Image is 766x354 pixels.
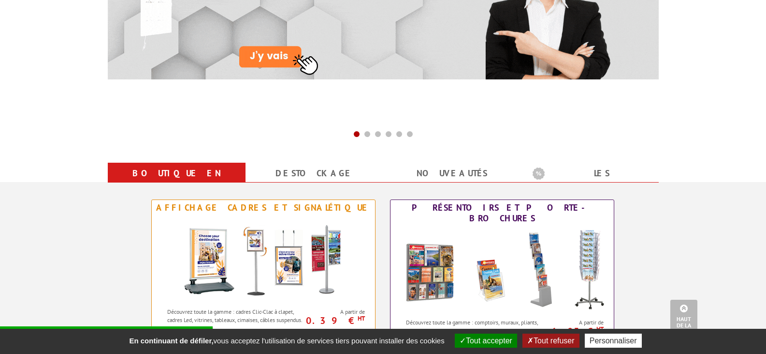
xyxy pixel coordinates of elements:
[124,337,449,345] span: vous acceptez l'utilisation de services tiers pouvant installer des cookies
[547,319,604,326] span: A partir de
[396,226,608,313] img: Présentoirs et Porte-brochures
[542,328,604,334] p: 1.05 €
[406,318,544,343] p: Découvrez toute la gamme : comptoirs, muraux, pliants, sur pieds, mobiles, tourniquets et de nomb...
[174,215,353,303] img: Affichage Cadres et Signalétique
[533,165,653,184] b: Les promotions
[395,165,509,182] a: nouveautés
[167,308,305,324] p: Découvrez toute la gamme : cadres Clic-Clac à clapet, cadres Led, vitrines, tableaux, cimaises, c...
[585,334,642,348] button: Personnaliser (fenêtre modale)
[522,334,579,348] button: Tout refuser
[129,337,213,345] strong: En continuant de défiler,
[390,200,614,335] a: Présentoirs et Porte-brochures Présentoirs et Porte-brochures Découvrez toute la gamme : comptoir...
[257,165,372,182] a: Destockage
[151,200,376,335] a: Affichage Cadres et Signalétique Affichage Cadres et Signalétique Découvrez toute la gamme : cadr...
[303,318,365,323] p: 0.39 €
[455,334,517,348] button: Tout accepter
[119,165,234,200] a: Boutique en ligne
[308,308,365,316] span: A partir de
[393,202,611,224] div: Présentoirs et Porte-brochures
[533,165,647,200] a: Les promotions
[596,325,604,333] sup: HT
[670,300,697,339] a: Haut de la page
[154,202,373,213] div: Affichage Cadres et Signalétique
[358,314,365,323] sup: HT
